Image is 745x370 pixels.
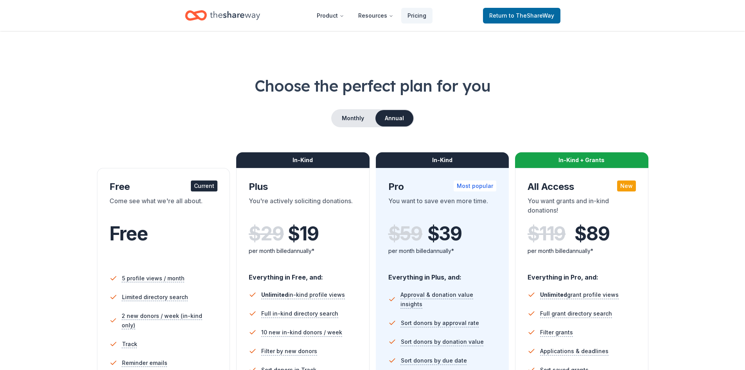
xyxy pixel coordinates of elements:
[515,152,648,168] div: In-Kind + Grants
[110,180,218,193] div: Free
[261,309,338,318] span: Full in-kind directory search
[388,246,497,256] div: per month billed annually*
[483,8,560,23] a: Returnto TheShareWay
[376,152,509,168] div: In-Kind
[122,311,217,330] span: 2 new donors / week (in-kind only)
[122,358,167,368] span: Reminder emails
[400,290,496,309] span: Approval & donation value insights
[540,291,567,298] span: Unlimited
[110,196,218,218] div: Come see what we're all about.
[311,6,433,25] nav: Main
[249,266,357,282] div: Everything in Free, and:
[401,337,484,347] span: Sort donors by donation value
[122,339,137,349] span: Track
[574,223,609,245] span: $ 89
[617,180,636,191] div: New
[388,196,497,218] div: You want to save even more time.
[122,292,188,302] span: Limited directory search
[388,180,497,193] div: Pro
[401,8,433,23] a: Pricing
[249,196,357,218] div: You're actively soliciting donations.
[528,180,636,193] div: All Access
[191,180,217,191] div: Current
[388,266,497,282] div: Everything in Plus, and:
[261,291,288,298] span: Unlimited
[110,222,148,245] span: Free
[528,266,636,282] div: Everything in Pro, and:
[249,180,357,193] div: Plus
[427,223,462,245] span: $ 39
[540,309,612,318] span: Full grant directory search
[185,6,260,25] a: Home
[261,328,342,337] span: 10 new in-kind donors / week
[332,110,374,126] button: Monthly
[401,356,467,365] span: Sort donors by due date
[528,246,636,256] div: per month billed annually*
[352,8,400,23] button: Resources
[401,318,479,328] span: Sort donors by approval rate
[261,291,345,298] span: in-kind profile views
[249,246,357,256] div: per month billed annually*
[528,196,636,218] div: You want grants and in-kind donations!
[311,8,350,23] button: Product
[122,274,185,283] span: 5 profile views / month
[509,12,554,19] span: to TheShareWay
[540,291,619,298] span: grant profile views
[489,11,554,20] span: Return
[261,347,317,356] span: Filter by new donors
[540,328,573,337] span: Filter grants
[540,347,609,356] span: Applications & deadlines
[288,223,318,245] span: $ 19
[31,75,714,97] h1: Choose the perfect plan for you
[375,110,413,126] button: Annual
[236,152,370,168] div: In-Kind
[454,180,496,191] div: Most popular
